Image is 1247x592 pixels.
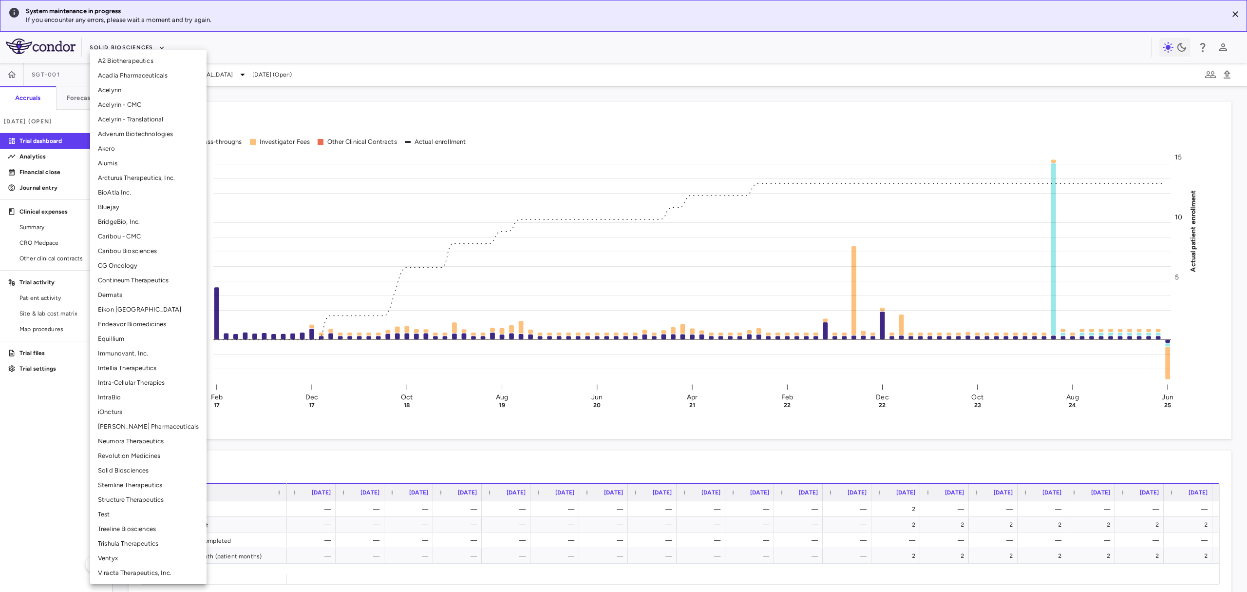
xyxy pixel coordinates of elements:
li: Immunovant, Inc. [90,346,207,361]
li: IntraBio [90,390,207,405]
li: Viracta Therapeutics, Inc. [90,566,207,580]
li: Caribou Biosciences [90,244,207,258]
li: Equillium [90,332,207,346]
li: Arcturus Therapeutics, Inc. [90,171,207,185]
li: Stemline Therapeutics [90,478,207,493]
li: Acelyrin - CMC [90,98,207,112]
li: Acadia Pharmaceuticals [90,68,207,83]
li: Endeavor Biomedicines [90,317,207,332]
li: BioAtla Inc. [90,185,207,200]
li: [PERSON_NAME] Pharmaceuticals [90,419,207,434]
li: Bluejay [90,200,207,215]
li: Contineum Therapeutics [90,273,207,288]
li: Intellia Therapeutics [90,361,207,375]
li: Acelyrin - Translational [90,112,207,127]
li: Treeline Biosciences [90,522,207,536]
li: Caribou - CMC [90,229,207,244]
li: Akero [90,141,207,156]
li: Intra-Cellular Therapies [90,375,207,390]
li: Test [90,507,207,522]
ul: Menu [90,50,207,584]
li: iOnctura [90,405,207,419]
li: Revolution Medicines [90,449,207,463]
li: Neumora Therapeutics [90,434,207,449]
li: Dermata [90,288,207,302]
li: Ventyx [90,551,207,566]
li: Acelyrin [90,83,207,98]
li: CG Oncology [90,258,207,273]
li: BridgeBio, Inc. [90,215,207,229]
li: Solid Biosciences [90,463,207,478]
li: Adverum Biotechnologies [90,127,207,141]
li: Alumis [90,156,207,171]
li: Structure Therapeutics [90,493,207,507]
li: A2 Biotherapeutics [90,54,207,68]
li: Trishula Therapeutics [90,536,207,551]
li: Eikon [GEOGRAPHIC_DATA] [90,302,207,317]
